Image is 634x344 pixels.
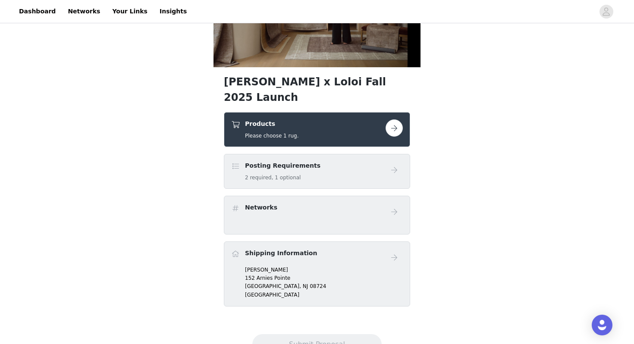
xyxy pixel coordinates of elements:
h4: Networks [245,203,277,212]
h5: 2 required, 1 optional [245,174,320,181]
h1: [PERSON_NAME] x Loloi Fall 2025 Launch [224,74,410,105]
p: 152 Arnies Pointe [245,274,403,282]
a: Dashboard [14,2,61,21]
div: Networks [224,196,410,235]
span: 08724 [310,283,326,289]
div: avatar [602,5,610,19]
span: [GEOGRAPHIC_DATA], [245,283,301,289]
h5: Please choose 1 rug. [245,132,299,140]
div: Products [224,112,410,147]
p: [GEOGRAPHIC_DATA] [245,291,403,299]
h4: Posting Requirements [245,161,320,170]
div: Posting Requirements [224,154,410,189]
span: NJ [303,283,308,289]
div: Open Intercom Messenger [592,315,612,335]
a: Insights [154,2,192,21]
h4: Products [245,119,299,128]
div: Shipping Information [224,241,410,306]
a: Your Links [107,2,153,21]
p: [PERSON_NAME] [245,266,403,274]
h4: Shipping Information [245,249,317,258]
a: Networks [63,2,105,21]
